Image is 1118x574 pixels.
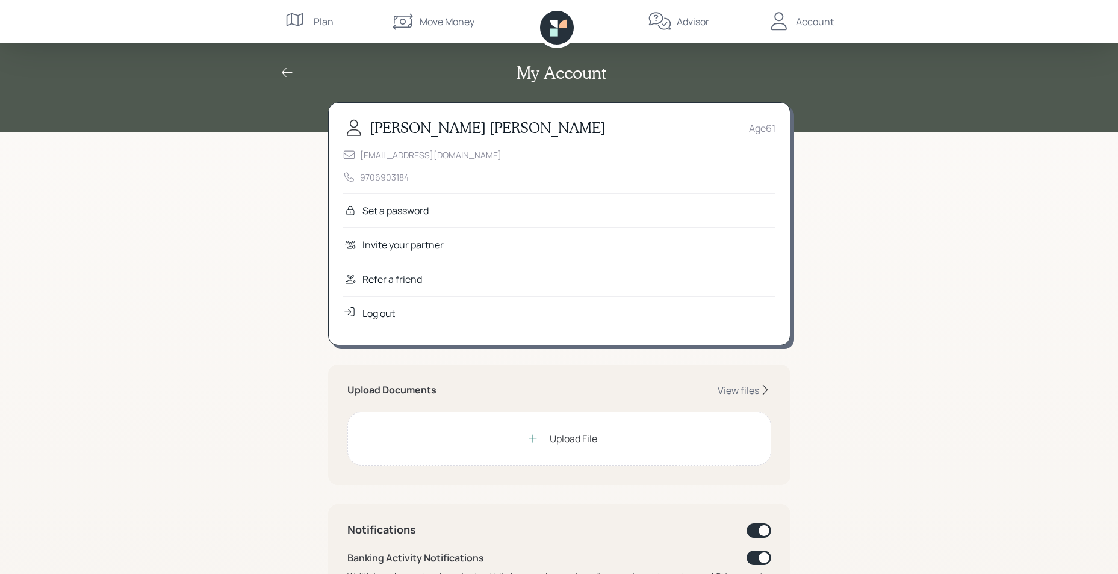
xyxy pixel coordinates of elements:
div: Advisor [677,14,709,29]
div: Invite your partner [362,238,444,252]
div: [EMAIL_ADDRESS][DOMAIN_NAME] [360,149,502,161]
div: Upload File [550,431,597,446]
h3: [PERSON_NAME] [PERSON_NAME] [370,119,606,137]
div: Set a password [362,203,429,218]
h5: Upload Documents [347,384,436,396]
div: Plan [314,14,334,29]
h4: Notifications [347,523,416,537]
div: Log out [362,306,395,321]
div: Banking Activity Notifications [347,551,484,565]
div: 9706903184 [360,171,409,184]
div: Account [796,14,834,29]
div: Refer a friend [362,272,422,286]
div: Move Money [420,14,474,29]
div: View files [718,384,759,397]
div: Age 61 [749,121,775,135]
h2: My Account [517,63,606,83]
